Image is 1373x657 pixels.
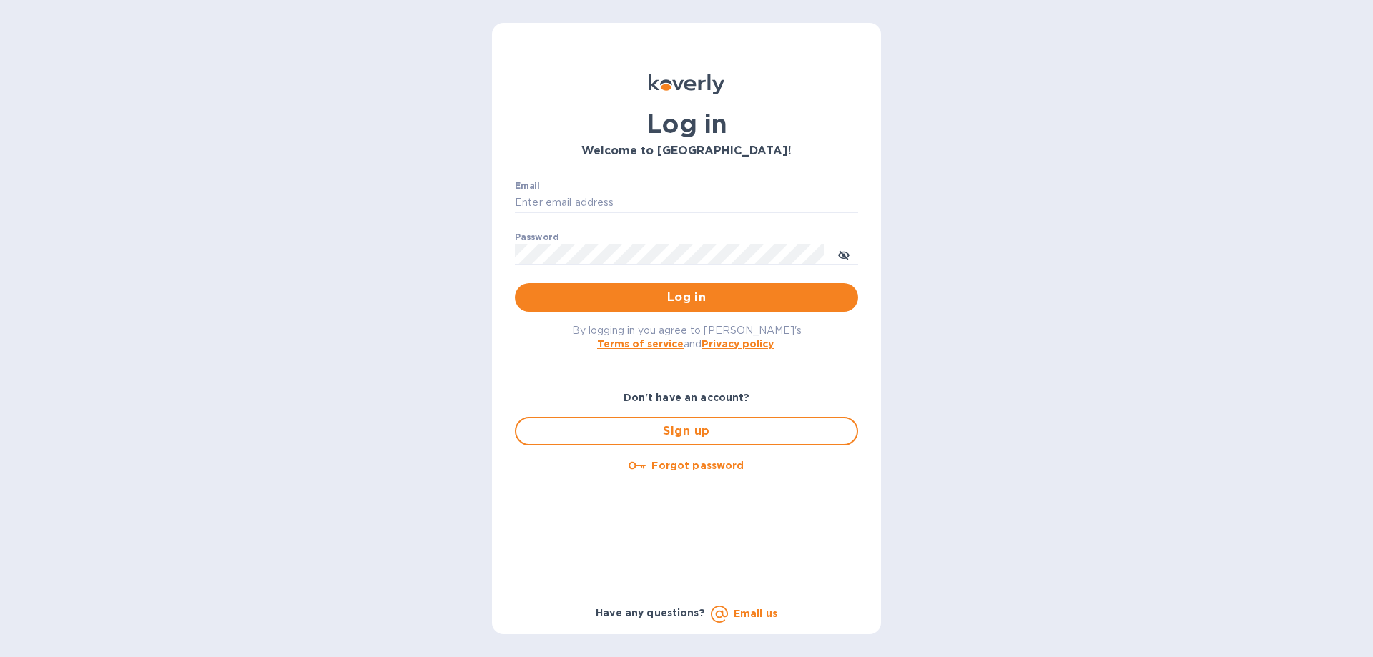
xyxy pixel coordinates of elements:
[572,325,802,350] span: By logging in you agree to [PERSON_NAME]'s and .
[649,74,724,94] img: Koverly
[597,338,684,350] a: Terms of service
[515,233,558,242] label: Password
[515,182,540,190] label: Email
[515,109,858,139] h1: Log in
[734,608,777,619] a: Email us
[528,423,845,440] span: Sign up
[624,392,750,403] b: Don't have an account?
[596,607,705,618] b: Have any questions?
[702,338,774,350] a: Privacy policy
[515,283,858,312] button: Log in
[515,144,858,158] h3: Welcome to [GEOGRAPHIC_DATA]!
[651,460,744,471] u: Forgot password
[515,192,858,214] input: Enter email address
[830,239,858,268] button: toggle password visibility
[515,417,858,445] button: Sign up
[526,289,847,306] span: Log in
